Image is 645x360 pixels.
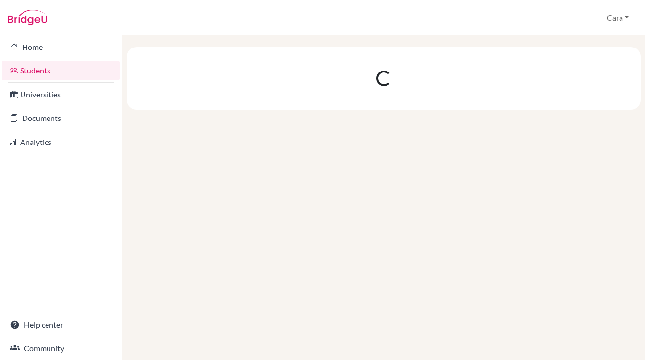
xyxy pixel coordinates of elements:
[2,85,120,104] a: Universities
[2,315,120,335] a: Help center
[602,8,633,27] button: Cara
[8,10,47,25] img: Bridge-U
[2,108,120,128] a: Documents
[2,37,120,57] a: Home
[2,132,120,152] a: Analytics
[2,338,120,358] a: Community
[2,61,120,80] a: Students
